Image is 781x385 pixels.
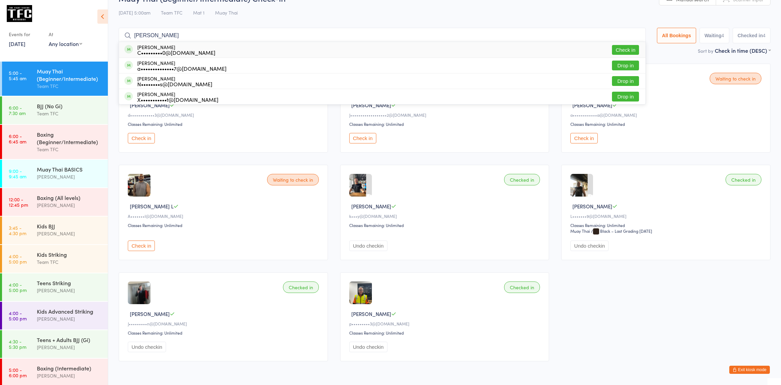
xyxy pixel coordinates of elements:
div: Checked in [283,281,319,293]
div: Kids Striking [37,251,102,258]
div: [PERSON_NAME] [37,287,102,294]
span: [DATE] 5:00am [119,9,150,16]
button: Exit kiosk mode [729,366,770,374]
a: 4:30 -5:30 pmTeens + Adults BJJ (Gi)[PERSON_NAME] [2,330,108,358]
div: J••••••••••••••••••2@[DOMAIN_NAME] [349,112,542,118]
div: Team TFC [37,258,102,266]
div: 4 [721,33,724,38]
img: image1571037170.png [570,174,587,197]
div: [PERSON_NAME] [137,91,218,102]
time: 12:00 - 12:45 pm [9,197,28,207]
div: 4 [763,33,765,38]
a: 5:00 -5:45 amMuay Thai (Beginner/Intermediate)Team TFC [2,62,108,96]
time: 6:00 - 6:45 am [9,133,26,144]
span: / Black – Last Grading [DATE] [591,228,652,234]
div: Boxing (All levels) [37,194,102,201]
div: a••••••••••••••7@[DOMAIN_NAME] [137,66,227,71]
div: Any location [49,40,82,47]
time: 4:30 - 5:30 pm [9,339,26,349]
div: C•••••••••0@[DOMAIN_NAME] [137,50,215,55]
time: 4:00 - 5:00 pm [9,282,27,293]
button: All Bookings [657,28,696,43]
div: A•••••••l@[DOMAIN_NAME] [128,213,321,219]
div: N••••••••s@[DOMAIN_NAME] [137,81,212,87]
img: image1715198386.png [128,174,150,197]
div: [PERSON_NAME] [37,173,102,181]
div: [PERSON_NAME] [37,343,102,351]
span: [PERSON_NAME] [130,101,170,109]
div: Muay Thai (Beginner/Intermediate) [37,67,102,82]
div: At [49,29,82,40]
a: 4:00 -5:00 pmKids StrikingTeam TFC [2,245,108,273]
div: Check in time (DESC) [715,47,771,54]
button: Check in [349,133,376,143]
img: The Fight Centre Brisbane [7,5,32,22]
div: Classes Remaining: Unlimited [128,330,321,336]
div: Kids Advanced Striking [37,308,102,315]
time: 5:00 - 6:00 pm [9,367,27,378]
time: 5:00 - 5:45 am [9,70,26,81]
img: image1611863408.png [349,174,366,197]
div: Classes Remaining: Unlimited [128,222,321,228]
span: [PERSON_NAME] [351,101,391,109]
div: Classes Remaining: Unlimited [349,121,542,127]
div: BJJ (No Gi) [37,102,102,110]
button: Undo checkin [128,342,166,352]
div: Muay Thai [570,228,590,234]
div: Classes Remaining: Unlimited [349,222,542,228]
div: Kids BJJ [37,222,102,230]
time: 3:45 - 4:30 pm [9,225,26,236]
time: 9:00 - 9:45 am [9,168,26,179]
a: 9:00 -9:45 amMuay Thai BASICS[PERSON_NAME] [2,160,108,187]
span: Muay Thai [215,9,238,16]
div: Classes Remaining: Unlimited [128,121,321,127]
div: Teens + Adults BJJ (Gi) [37,336,102,343]
a: 4:00 -5:00 pmKids Advanced Striking[PERSON_NAME] [2,302,108,330]
div: Teens Striking [37,279,102,287]
div: Classes Remaining: Unlimited [349,330,542,336]
div: [PERSON_NAME] [137,44,215,55]
button: Checked in4 [733,28,771,43]
button: Drop in [612,92,639,101]
a: [DATE] [9,40,25,47]
a: 12:00 -12:45 pmBoxing (All levels)[PERSON_NAME] [2,188,108,216]
a: 6:00 -6:45 amBoxing (Beginner/Intermediate)Team TFC [2,125,108,159]
button: Drop in [612,76,639,86]
a: 3:45 -4:30 pmKids BJJ[PERSON_NAME] [2,217,108,244]
span: [PERSON_NAME] [572,203,612,210]
div: Waiting to check in [267,174,319,185]
img: image1754337479.png [349,281,372,304]
time: 4:00 - 5:00 pm [9,253,27,264]
div: Team TFC [37,110,102,117]
span: [PERSON_NAME] [351,310,391,317]
div: k•••y@[DOMAIN_NAME] [349,213,542,219]
div: Team TFC [37,82,102,90]
span: Mat 1 [193,9,205,16]
label: Sort by [698,47,713,54]
span: [PERSON_NAME] [130,310,170,317]
div: Checked in [504,281,540,293]
div: Checked in [504,174,540,185]
div: Waiting to check in [710,73,761,84]
a: 6:00 -7:30 amBJJ (No Gi)Team TFC [2,96,108,124]
time: 4:00 - 5:00 pm [9,310,27,321]
div: [PERSON_NAME] [37,230,102,237]
button: Check in [128,241,155,251]
div: Team TFC [37,145,102,153]
div: [PERSON_NAME] [137,60,227,71]
div: Checked in [726,174,761,185]
div: Boxing (Intermediate) [37,364,102,372]
button: Check in [570,133,597,143]
a: 4:00 -5:00 pmTeens Striking[PERSON_NAME] [2,273,108,301]
div: Classes Remaining: Unlimited [570,121,763,127]
div: Events for [9,29,42,40]
button: Check in [128,133,155,143]
div: Muay Thai BASICS [37,165,102,173]
div: [PERSON_NAME] [37,201,102,209]
div: p•••••••••3@[DOMAIN_NAME] [349,321,542,326]
button: Undo checkin [349,241,387,251]
span: [PERSON_NAME] [572,101,612,109]
div: J•••••••••n@[DOMAIN_NAME] [128,321,321,326]
div: X•••••••••••t@[DOMAIN_NAME] [137,97,218,102]
span: Team TFC [161,9,183,16]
